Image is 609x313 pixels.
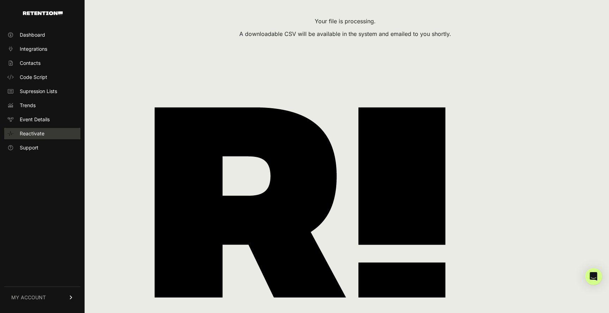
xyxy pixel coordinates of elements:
[23,11,63,15] img: Retention.com
[4,72,80,83] a: Code Script
[4,100,80,111] a: Trends
[20,31,45,38] span: Dashboard
[20,45,47,53] span: Integrations
[94,30,596,38] div: A downloadable CSV will be available in the system and emailed to you shortly.
[27,43,63,48] div: Domain Overview
[4,142,80,153] a: Support
[78,43,119,48] div: Keywords by Traffic
[20,60,41,67] span: Contacts
[4,57,80,69] a: Contacts
[20,88,57,95] span: Supression Lists
[18,18,78,24] div: Domain: [DOMAIN_NAME]
[11,11,17,17] img: logo_orange.svg
[4,128,80,139] a: Reactivate
[4,114,80,125] a: Event Details
[70,42,76,48] img: tab_keywords_by_traffic_grey.svg
[4,287,80,308] a: MY ACCOUNT
[585,268,602,285] div: Open Intercom Messenger
[20,11,35,17] div: v 4.0.25
[20,144,38,151] span: Support
[4,29,80,41] a: Dashboard
[4,43,80,55] a: Integrations
[4,86,80,97] a: Supression Lists
[20,102,36,109] span: Trends
[11,294,46,301] span: MY ACCOUNT
[19,42,25,48] img: tab_domain_overview_orange.svg
[20,116,50,123] span: Event Details
[20,74,47,81] span: Code Script
[94,17,596,25] div: Your file is processing.
[20,130,44,137] span: Reactivate
[11,18,17,24] img: website_grey.svg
